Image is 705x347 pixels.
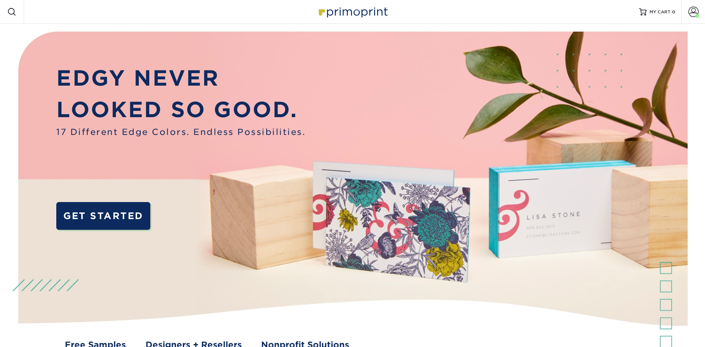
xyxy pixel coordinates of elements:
span: 17 Different Edge Colors. Endless Possibilities. [56,126,305,138]
a: GET STARTED [56,202,150,230]
span: MY CART [649,9,671,15]
img: Primoprint [315,4,390,20]
p: EDGY NEVER [56,62,305,94]
span: 0 [672,9,675,14]
p: LOOKED SO GOOD. [56,94,305,126]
